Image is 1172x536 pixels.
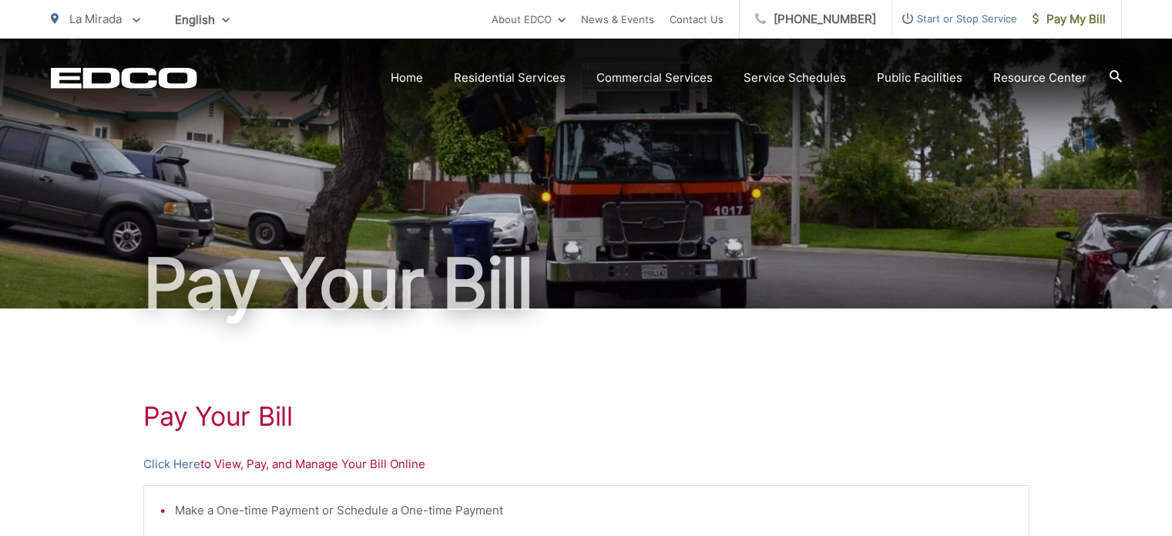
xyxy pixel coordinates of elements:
[51,245,1122,322] h1: Pay Your Bill
[391,69,423,87] a: Home
[175,501,1013,520] li: Make a One-time Payment or Schedule a One-time Payment
[454,69,566,87] a: Residential Services
[51,67,197,89] a: EDCD logo. Return to the homepage.
[744,69,846,87] a: Service Schedules
[163,6,241,33] span: English
[69,12,122,26] span: La Mirada
[143,455,1029,474] p: to View, Pay, and Manage Your Bill Online
[492,10,566,29] a: About EDCO
[993,69,1086,87] a: Resource Center
[877,69,962,87] a: Public Facilities
[143,401,1029,432] h1: Pay Your Bill
[581,10,654,29] a: News & Events
[143,455,200,474] a: Click Here
[596,69,713,87] a: Commercial Services
[670,10,724,29] a: Contact Us
[1033,10,1106,29] span: Pay My Bill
